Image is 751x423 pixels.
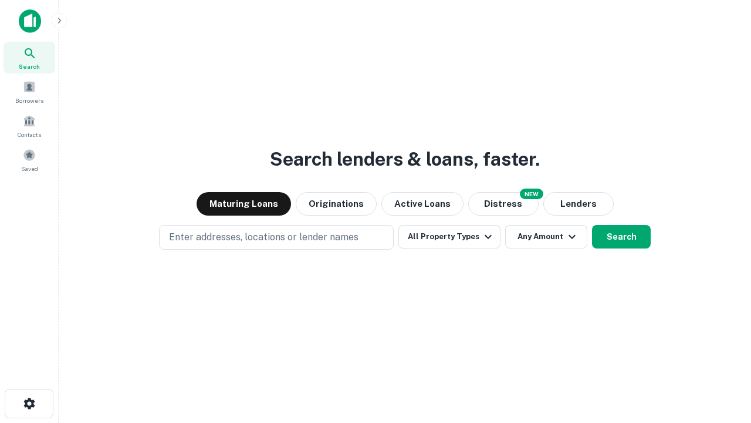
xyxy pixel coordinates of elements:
[18,130,41,139] span: Contacts
[4,110,55,142] a: Contacts
[505,225,587,249] button: Any Amount
[21,164,38,173] span: Saved
[520,189,543,199] div: NEW
[296,192,377,216] button: Originations
[270,145,540,173] h3: Search lenders & loans, faster.
[543,192,614,216] button: Lenders
[4,42,55,73] a: Search
[4,76,55,108] a: Borrowers
[15,96,43,105] span: Borrowers
[4,144,55,176] a: Saved
[398,225,500,249] button: All Property Types
[468,192,539,216] button: Search distressed loans with lien and other non-mortgage details.
[169,230,358,244] p: Enter addresses, locations or lender names
[592,225,651,249] button: Search
[197,192,291,216] button: Maturing Loans
[19,62,40,71] span: Search
[159,225,394,250] button: Enter addresses, locations or lender names
[692,329,751,385] iframe: Chat Widget
[19,9,41,33] img: capitalize-icon.png
[381,192,464,216] button: Active Loans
